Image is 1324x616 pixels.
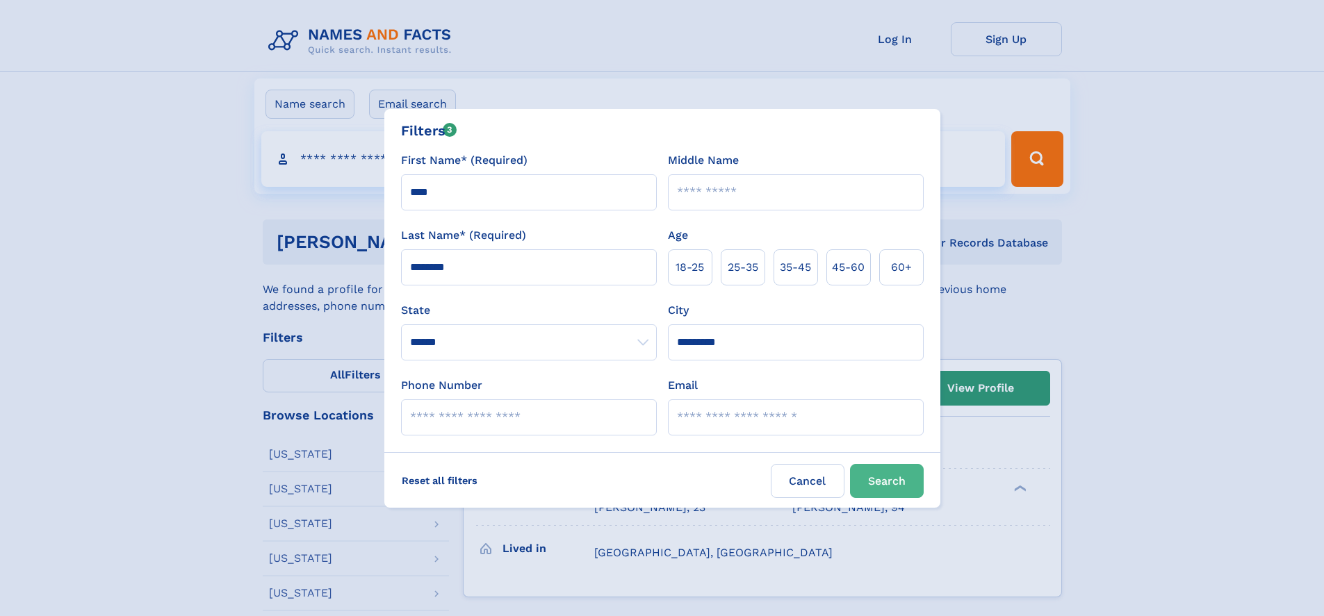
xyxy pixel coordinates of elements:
span: 60+ [891,259,912,276]
label: Email [668,377,698,394]
label: First Name* (Required) [401,152,528,169]
span: 35‑45 [780,259,811,276]
button: Search [850,464,924,498]
div: Filters [401,120,457,141]
label: Last Name* (Required) [401,227,526,244]
label: Reset all filters [393,464,487,497]
span: 25‑35 [728,259,758,276]
label: Phone Number [401,377,482,394]
label: Age [668,227,688,244]
span: 18‑25 [676,259,704,276]
label: City [668,302,689,319]
label: Cancel [771,464,844,498]
label: State [401,302,657,319]
label: Middle Name [668,152,739,169]
span: 45‑60 [832,259,865,276]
